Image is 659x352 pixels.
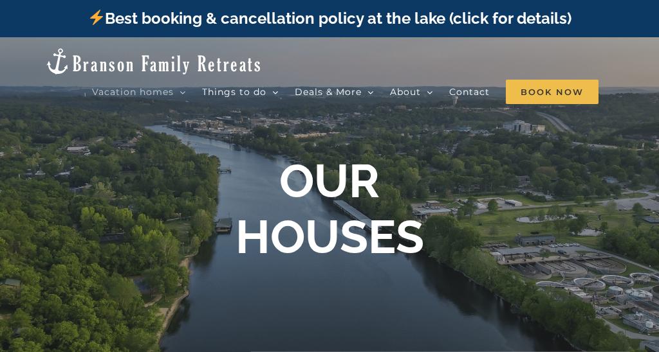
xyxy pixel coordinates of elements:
span: Things to do [202,87,266,96]
a: Contact [449,79,490,105]
img: Branson Family Retreats Logo [44,47,263,76]
span: Deals & More [295,87,362,96]
nav: Main Menu [92,79,615,105]
span: About [390,87,421,96]
a: Vacation homes [92,79,186,105]
span: Book Now [506,80,599,104]
a: Book Now [506,79,599,105]
span: Contact [449,87,490,96]
span: Vacation homes [92,87,174,96]
a: About [390,79,433,105]
a: Things to do [202,79,279,105]
img: ⚡️ [89,10,104,25]
a: Deals & More [295,79,374,105]
b: OUR HOUSES [236,154,424,263]
a: Best booking & cancellation policy at the lake (click for details) [88,9,571,28]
